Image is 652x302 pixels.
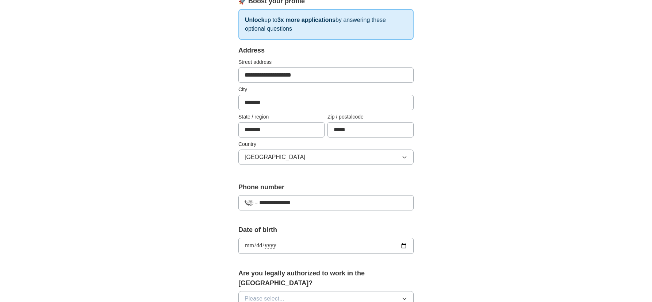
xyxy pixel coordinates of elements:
[238,9,414,40] p: up to by answering these optional questions
[238,140,414,148] label: Country
[238,113,325,121] label: State / region
[277,17,335,23] strong: 3x more applications
[327,113,414,121] label: Zip / postalcode
[238,86,414,93] label: City
[238,58,414,66] label: Street address
[238,268,414,288] label: Are you legally authorized to work in the [GEOGRAPHIC_DATA]?
[238,182,414,192] label: Phone number
[245,17,264,23] strong: Unlock
[238,225,414,235] label: Date of birth
[238,46,414,55] div: Address
[238,150,414,165] button: [GEOGRAPHIC_DATA]
[245,153,306,162] span: [GEOGRAPHIC_DATA]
